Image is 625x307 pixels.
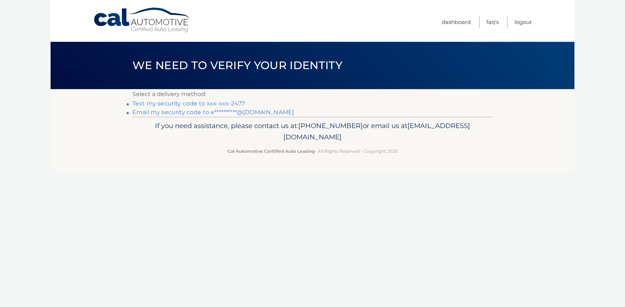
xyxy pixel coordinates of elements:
span: We need to verify your identity [132,59,342,72]
strong: Cal Automotive Certified Auto Leasing [227,148,315,154]
a: Cal Automotive [93,7,191,33]
a: Text my security code to xxx-xxx-2477 [132,100,245,107]
p: If you need assistance, please contact us at: or email us at [137,120,488,143]
a: Logout [514,16,532,28]
p: Select a delivery method: [132,89,493,99]
span: [PHONE_NUMBER] [298,121,363,130]
a: FAQ's [486,16,499,28]
p: - All Rights Reserved - Copyright 2025 [137,147,488,155]
a: Email my security code to e**********@[DOMAIN_NAME] [132,109,294,116]
a: Dashboard [442,16,471,28]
